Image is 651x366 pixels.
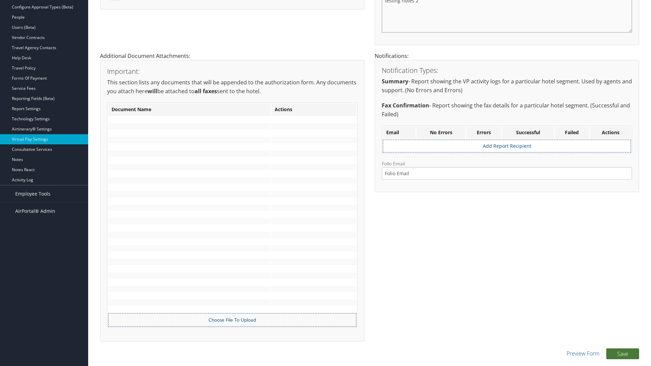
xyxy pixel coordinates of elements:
[382,67,632,74] h3: Notification Types:
[382,78,408,85] strong: Summary
[95,52,370,348] div: Additional Document Attachments:
[382,167,632,180] input: Folio Email
[382,102,429,109] strong: Fax Confirmation
[466,127,501,139] th: Errors
[555,127,589,139] th: Failed
[382,160,632,180] label: Folio Email
[383,127,416,139] th: Email
[108,104,271,116] th: Document Name
[382,101,632,119] p: - Report showing the fax details for a particular hotel segment. (Successful and Failed)
[606,348,639,359] button: Save
[271,104,356,116] th: Actions
[107,68,357,75] h3: Important:
[382,77,632,95] p: - Report showing the VP activity logs for a particular hotel segment. Used by agents and support....
[416,127,465,139] th: No Errors
[502,127,554,139] th: Successful
[370,52,644,199] div: Notifications:
[15,185,51,202] span: Employee Tools
[112,317,353,323] label: Choose File To Upload
[147,87,157,95] strong: will
[107,78,357,96] p: This section lists any documents that will be appended to the authorization form. Any documents y...
[590,127,631,139] th: Actions
[195,87,217,95] strong: all faxes
[567,349,599,358] a: Preview Form
[15,203,55,220] span: AirPortal® Admin
[483,143,531,149] a: Add Report Recipient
